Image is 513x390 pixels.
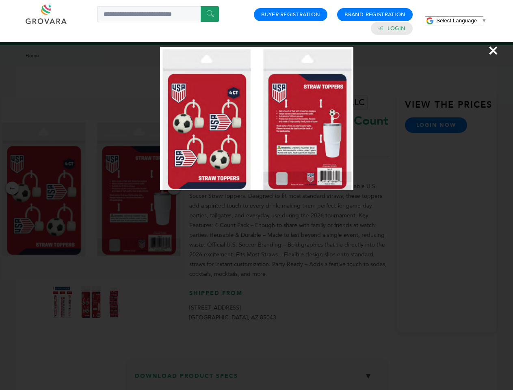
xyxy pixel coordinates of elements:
[436,17,487,24] a: Select Language​
[436,17,477,24] span: Select Language
[160,47,353,190] img: Image Preview
[344,11,405,18] a: Brand Registration
[481,17,487,24] span: ▼
[261,11,320,18] a: Buyer Registration
[387,25,405,32] a: Login
[97,6,219,22] input: Search a product or brand...
[488,39,499,62] span: ×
